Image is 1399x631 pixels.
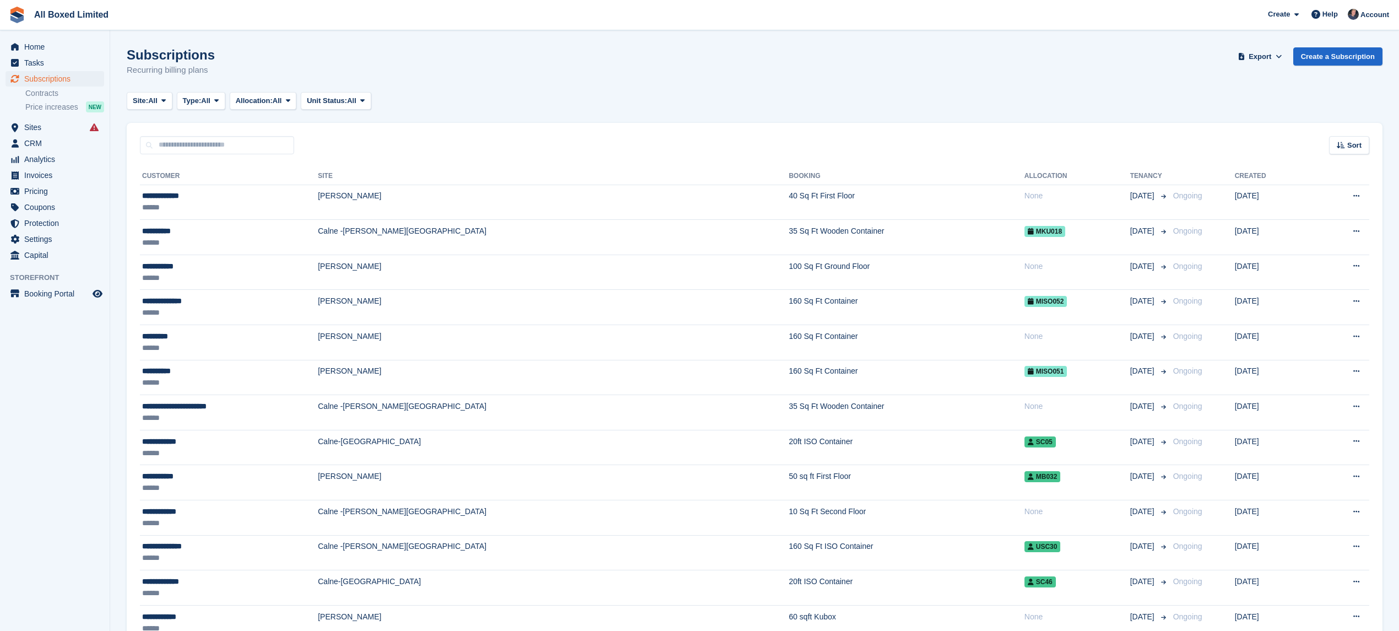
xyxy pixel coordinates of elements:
span: Ongoing [1173,402,1202,411]
button: Site: All [127,92,172,110]
td: [PERSON_NAME] [318,255,789,290]
td: [DATE] [1235,465,1313,500]
span: USC30 [1024,541,1061,552]
div: None [1024,401,1130,412]
span: Tasks [24,55,90,71]
span: All [273,95,282,106]
span: [DATE] [1130,331,1157,342]
th: Booking [789,168,1024,185]
span: CRM [24,136,90,151]
td: [DATE] [1235,220,1313,255]
i: Smart entry sync failures have occurred [90,123,99,132]
a: Create a Subscription [1293,47,1382,66]
td: 40 Sq Ft First Floor [789,185,1024,220]
button: Export [1236,47,1284,66]
td: Calne -[PERSON_NAME][GEOGRAPHIC_DATA] [318,535,789,570]
td: [DATE] [1235,325,1313,360]
td: Calne -[PERSON_NAME][GEOGRAPHIC_DATA] [318,500,789,536]
span: Analytics [24,152,90,167]
a: menu [6,215,104,231]
span: [DATE] [1130,261,1157,272]
div: None [1024,506,1130,517]
td: [PERSON_NAME] [318,185,789,220]
td: 160 Sq Ft Container [789,290,1024,325]
span: Ongoing [1173,262,1202,271]
td: [DATE] [1235,430,1313,465]
span: Storefront [10,272,110,283]
div: None [1024,261,1130,272]
span: Help [1322,9,1338,20]
img: stora-icon-8386f47178a22dfd0bd8f6a31ec36ba5ce8667c1dd55bd0f319d3a0aa187defe.svg [9,7,25,23]
span: MISO052 [1024,296,1067,307]
span: Ongoing [1173,612,1202,621]
a: menu [6,199,104,215]
span: Ongoing [1173,332,1202,341]
span: Ongoing [1173,437,1202,446]
p: Recurring billing plans [127,64,215,77]
th: Created [1235,168,1313,185]
a: menu [6,231,104,247]
a: Preview store [91,287,104,300]
span: Type: [183,95,202,106]
h1: Subscriptions [127,47,215,62]
td: [PERSON_NAME] [318,325,789,360]
span: Invoices [24,168,90,183]
a: Price increases NEW [25,101,104,113]
button: Unit Status: All [301,92,371,110]
img: Dan Goss [1348,9,1359,20]
td: [DATE] [1235,290,1313,325]
th: Site [318,168,789,185]
div: NEW [86,101,104,112]
td: 160 Sq Ft ISO Container [789,535,1024,570]
span: MISO051 [1024,366,1067,377]
td: [DATE] [1235,395,1313,430]
a: menu [6,168,104,183]
span: Ongoing [1173,542,1202,551]
span: [DATE] [1130,611,1157,623]
div: None [1024,331,1130,342]
td: Calne-[GEOGRAPHIC_DATA] [318,430,789,465]
td: [DATE] [1235,185,1313,220]
a: menu [6,120,104,135]
div: None [1024,611,1130,623]
td: [PERSON_NAME] [318,360,789,395]
span: Export [1249,51,1271,62]
button: Allocation: All [230,92,297,110]
td: [PERSON_NAME] [318,465,789,500]
span: [DATE] [1130,471,1157,482]
span: Create [1268,9,1290,20]
span: MKU018 [1024,226,1065,237]
span: Protection [24,215,90,231]
span: Ongoing [1173,366,1202,375]
span: Ongoing [1173,296,1202,305]
span: Booking Portal [24,286,90,301]
button: Type: All [177,92,225,110]
span: Account [1360,9,1389,20]
span: Coupons [24,199,90,215]
td: [DATE] [1235,255,1313,290]
a: menu [6,136,104,151]
td: [DATE] [1235,360,1313,395]
span: Home [24,39,90,55]
span: [DATE] [1130,295,1157,307]
td: Calne-[GEOGRAPHIC_DATA] [318,570,789,606]
span: Site: [133,95,148,106]
span: Ongoing [1173,507,1202,516]
a: All Boxed Limited [30,6,113,24]
span: SC05 [1024,436,1056,447]
span: Settings [24,231,90,247]
td: [DATE] [1235,500,1313,536]
td: [DATE] [1235,535,1313,570]
th: Customer [140,168,318,185]
a: menu [6,55,104,71]
td: 160 Sq Ft Container [789,360,1024,395]
span: Pricing [24,184,90,199]
td: 35 Sq Ft Wooden Container [789,395,1024,430]
td: [PERSON_NAME] [318,290,789,325]
span: All [347,95,356,106]
span: Unit Status: [307,95,347,106]
a: menu [6,152,104,167]
span: [DATE] [1130,401,1157,412]
td: 20ft ISO Container [789,430,1024,465]
td: 160 Sq Ft Container [789,325,1024,360]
